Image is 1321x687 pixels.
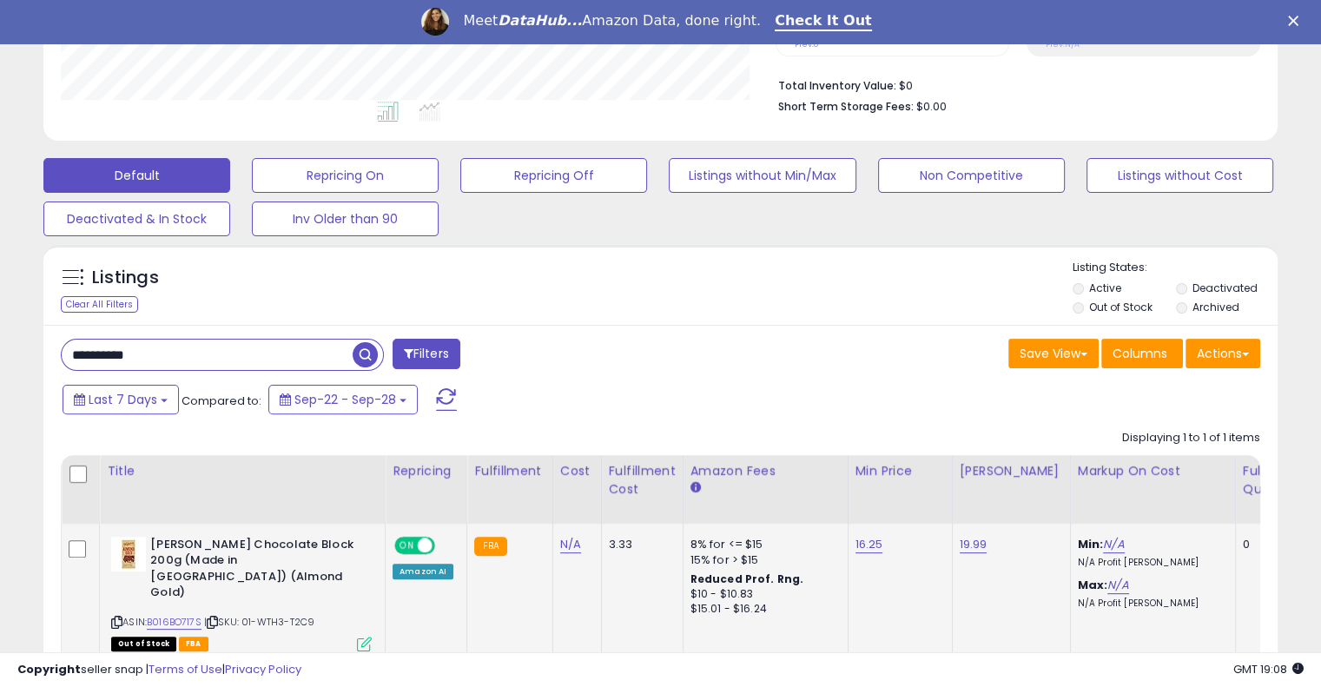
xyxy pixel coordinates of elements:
[1243,537,1297,552] div: 0
[460,158,647,193] button: Repricing Off
[225,661,301,677] a: Privacy Policy
[690,587,835,602] div: $10 - $10.83
[396,538,418,552] span: ON
[1078,557,1222,569] p: N/A Profit [PERSON_NAME]
[474,462,545,480] div: Fulfillment
[92,266,159,290] h5: Listings
[1070,455,1235,524] th: The percentage added to the cost of goods (COGS) that forms the calculator for Min & Max prices.
[1087,158,1273,193] button: Listings without Cost
[393,462,459,480] div: Repricing
[421,8,449,36] img: Profile image for Georgie
[1243,462,1303,499] div: Fulfillable Quantity
[669,158,855,193] button: Listings without Min/Max
[17,661,81,677] strong: Copyright
[1233,661,1304,677] span: 2025-10-6 19:08 GMT
[690,571,804,586] b: Reduced Prof. Rng.
[690,602,835,617] div: $15.01 - $16.24
[111,537,146,571] img: 41KlzgUe6hL._SL40_.jpg
[433,538,460,552] span: OFF
[1113,345,1167,362] span: Columns
[1078,462,1228,480] div: Markup on Cost
[609,462,676,499] div: Fulfillment Cost
[393,564,453,579] div: Amazon AI
[1192,300,1238,314] label: Archived
[960,536,987,553] a: 19.99
[149,661,222,677] a: Terms of Use
[1078,536,1104,552] b: Min:
[690,552,835,568] div: 15% for > $15
[1288,16,1305,26] div: Close
[1101,339,1183,368] button: Columns
[252,201,439,236] button: Inv Older than 90
[150,537,361,605] b: [PERSON_NAME] Chocolate Block 200g (Made in [GEOGRAPHIC_DATA]) (Almond Gold)
[147,615,201,630] a: B016BO717S
[182,393,261,409] span: Compared to:
[690,480,701,496] small: Amazon Fees.
[775,12,872,31] a: Check It Out
[778,99,914,114] b: Short Term Storage Fees:
[778,78,896,93] b: Total Inventory Value:
[960,462,1063,480] div: [PERSON_NAME]
[463,12,761,30] div: Meet Amazon Data, done right.
[1122,430,1260,446] div: Displaying 1 to 1 of 1 items
[855,536,883,553] a: 16.25
[1192,281,1257,295] label: Deactivated
[855,462,945,480] div: Min Price
[268,385,418,414] button: Sep-22 - Sep-28
[17,662,301,678] div: seller snap | |
[179,637,208,651] span: FBA
[795,39,819,50] small: Prev: 0
[916,98,947,115] span: $0.00
[63,385,179,414] button: Last 7 Days
[690,537,835,552] div: 8% for <= $15
[43,158,230,193] button: Default
[61,296,138,313] div: Clear All Filters
[393,339,460,369] button: Filters
[252,158,439,193] button: Repricing On
[107,462,378,480] div: Title
[609,537,670,552] div: 3.33
[1078,598,1222,610] p: N/A Profit [PERSON_NAME]
[111,637,176,651] span: All listings that are currently out of stock and unavailable for purchase on Amazon
[89,391,157,408] span: Last 7 Days
[1103,536,1124,553] a: N/A
[111,537,372,650] div: ASIN:
[204,615,314,629] span: | SKU: 01-WTH3-T2C9
[1078,577,1108,593] b: Max:
[1186,339,1260,368] button: Actions
[1073,260,1278,276] p: Listing States:
[560,536,581,553] a: N/A
[690,462,841,480] div: Amazon Fees
[878,158,1065,193] button: Non Competitive
[498,12,582,29] i: DataHub...
[1046,39,1080,50] small: Prev: N/A
[1008,339,1099,368] button: Save View
[294,391,396,408] span: Sep-22 - Sep-28
[1107,577,1128,594] a: N/A
[43,201,230,236] button: Deactivated & In Stock
[560,462,594,480] div: Cost
[474,537,506,556] small: FBA
[1089,281,1121,295] label: Active
[778,74,1247,95] li: $0
[1089,300,1153,314] label: Out of Stock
